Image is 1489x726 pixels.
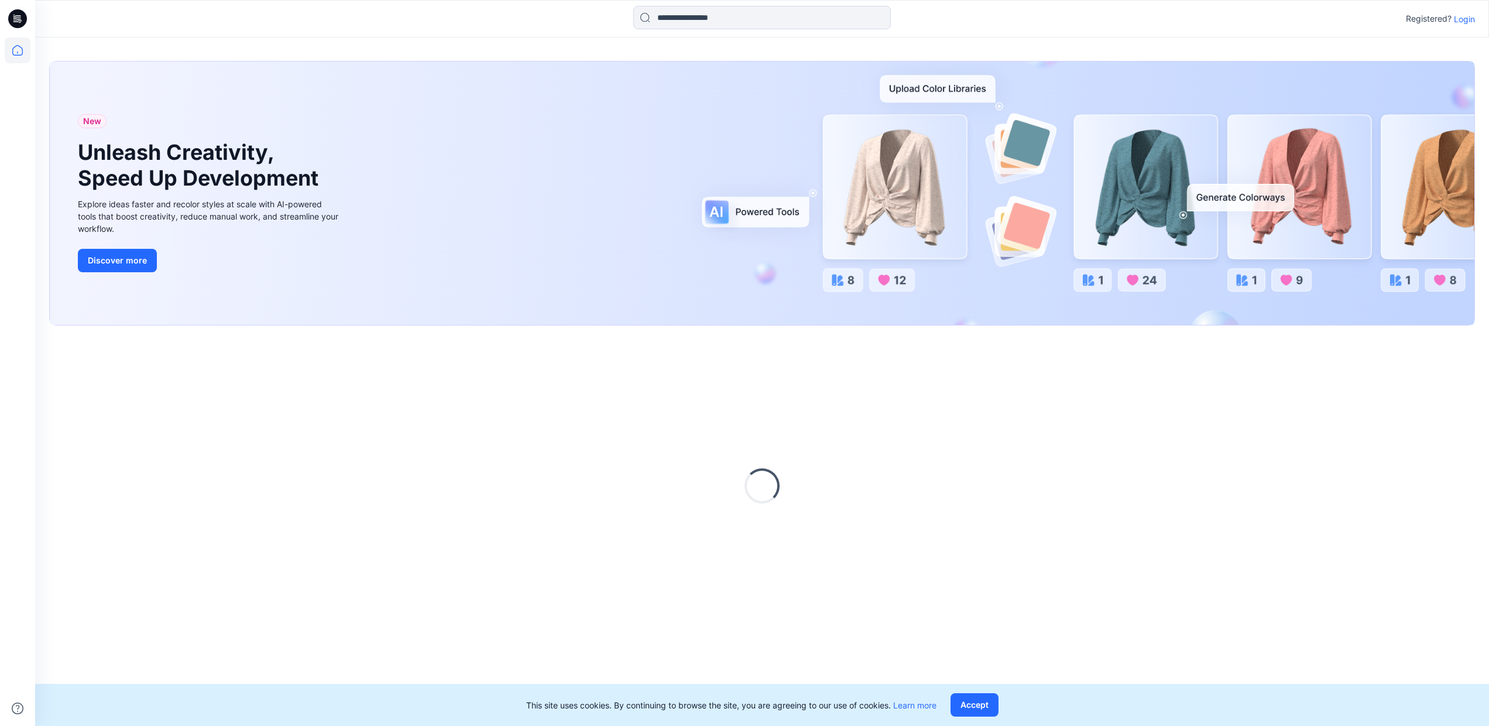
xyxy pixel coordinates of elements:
[78,249,341,272] a: Discover more
[78,198,341,235] div: Explore ideas faster and recolor styles at scale with AI-powered tools that boost creativity, red...
[526,699,936,711] p: This site uses cookies. By continuing to browse the site, you are agreeing to our use of cookies.
[951,693,999,717] button: Accept
[78,140,324,190] h1: Unleash Creativity, Speed Up Development
[1406,12,1452,26] p: Registered?
[893,700,936,710] a: Learn more
[83,114,101,128] span: New
[1454,13,1475,25] p: Login
[78,249,157,272] button: Discover more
